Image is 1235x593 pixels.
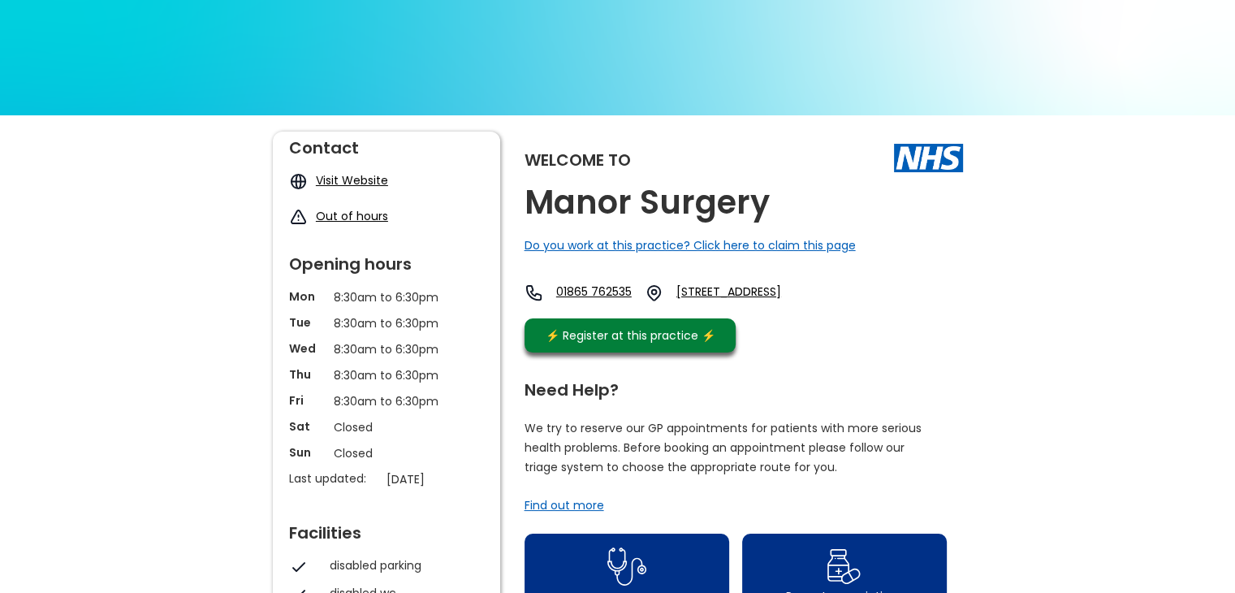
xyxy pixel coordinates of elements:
img: exclamation icon [289,208,308,227]
img: globe icon [289,172,308,191]
a: Do you work at this practice? Click here to claim this page [525,237,856,253]
img: book appointment icon [607,543,646,591]
div: Opening hours [289,248,484,272]
p: Thu [289,366,326,383]
img: telephone icon [525,284,543,302]
div: Need Help? [525,374,947,398]
p: Last updated: [289,470,378,487]
a: ⚡️ Register at this practice ⚡️ [525,318,736,353]
a: Find out more [525,497,604,513]
div: Facilities [289,517,484,541]
a: [STREET_ADDRESS] [676,284,827,302]
p: 8:30am to 6:30pm [334,288,439,306]
p: We try to reserve our GP appointments for patients with more serious health problems. Before book... [525,418,922,477]
p: Closed [334,444,439,462]
div: Contact [289,132,484,156]
img: repeat prescription icon [827,545,861,588]
p: Wed [289,340,326,357]
div: disabled parking [330,557,476,574]
img: practice location icon [645,284,663,302]
img: The NHS logo [894,144,963,171]
p: Sun [289,444,326,461]
p: Closed [334,418,439,436]
p: 8:30am to 6:30pm [334,340,439,358]
div: Welcome to [525,152,631,168]
a: Visit Website [316,172,388,188]
a: Out of hours [316,208,388,224]
p: 8:30am to 6:30pm [334,366,439,384]
p: Sat [289,418,326,435]
p: Fri [289,392,326,409]
div: ⚡️ Register at this practice ⚡️ [538,327,724,344]
p: [DATE] [386,470,492,488]
p: Mon [289,288,326,305]
a: 01865 762535 [556,284,632,302]
p: Tue [289,314,326,331]
h2: Manor Surgery [525,184,770,221]
p: 8:30am to 6:30pm [334,314,439,332]
p: 8:30am to 6:30pm [334,392,439,410]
